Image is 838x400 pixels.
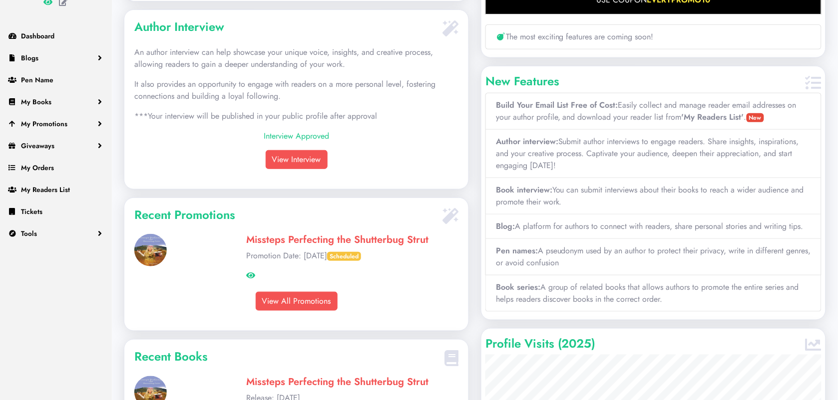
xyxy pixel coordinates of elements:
[134,234,167,266] img: 1757506860.jpg
[134,110,458,122] p: ***Your interview will be published in your public profile after approval
[485,178,822,214] li: You can submit interviews about their books to reach a wider audience and promote their work.
[496,184,552,196] b: Book interview:
[21,141,54,151] span: Giveaways
[327,252,361,261] span: Scheduled
[747,113,764,122] span: New
[682,111,744,123] b: 'My Readers List'
[134,20,438,34] h4: Author Interview
[134,208,438,222] h4: Recent Promotions
[485,337,802,351] h4: Profile Visits (2025)
[266,150,328,169] a: View Interview
[485,214,822,239] li: A platform for authors to connect with readers, share personal stories and writing tips.
[21,75,53,85] span: Pen Name
[246,375,428,389] a: Missteps Perfecting the Shutterbug Strut
[246,232,428,247] a: Missteps Perfecting the Shutterbug Strut
[21,228,37,238] span: Tools
[21,119,67,129] span: My Promotions
[485,275,822,312] li: A group of related books that allows authors to promote the entire series and helps readers disco...
[496,281,540,293] b: Book series:
[134,78,458,102] p: It also provides an opportunity to engage with readers on a more personal level, fostering connec...
[21,185,70,195] span: My Readers List
[485,74,802,89] h4: New Features
[21,206,42,216] span: Tickets
[496,220,515,232] b: Blog:
[485,239,822,275] li: A pseudonym used by an author to protect their privacy, write in different genres, or avoid confu...
[134,46,458,70] p: An author interview can help showcase your unique voice, insights, and creative process, allowing...
[496,136,558,147] b: Author interview:
[496,245,538,256] b: Pen names:
[21,31,54,41] span: Dashboard
[21,97,51,107] span: My Books
[496,99,618,111] b: Build Your Email List Free of Cost:
[256,292,338,311] a: View All Promotions
[134,350,440,364] h4: Recent Books
[134,130,458,142] p: Interview Approved
[485,24,822,49] li: The most exciting features are coming soon!
[246,250,458,262] p: Promotion Date: [DATE]
[485,93,822,130] li: Easily collect and manage reader email addresses on your author profile, and download your reader...
[21,163,54,173] span: My Orders
[485,130,822,178] li: Submit author interviews to engage readers. Share insights, inspirations, and your creative proce...
[21,53,38,63] span: Blogs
